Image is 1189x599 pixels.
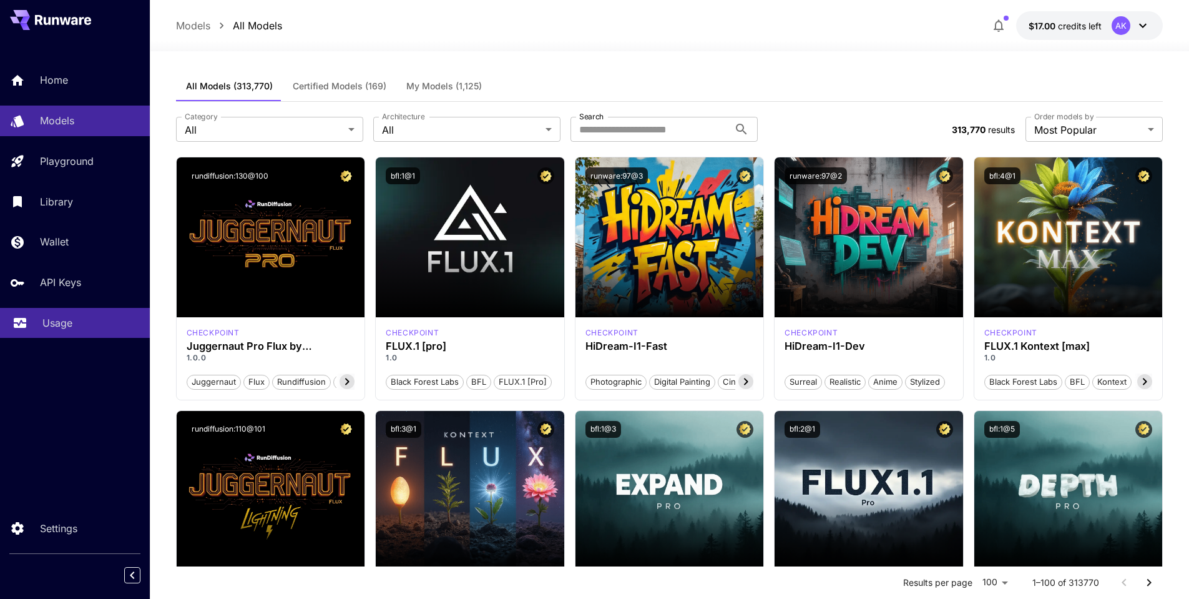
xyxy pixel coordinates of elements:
[984,421,1020,438] button: bfl:1@5
[406,81,482,92] span: My Models (1,125)
[40,72,68,87] p: Home
[40,521,77,536] p: Settings
[187,327,240,339] div: FLUX.1 D
[785,167,847,184] button: runware:97@2
[785,421,820,438] button: bfl:2@1
[386,340,554,352] div: FLUX.1 [pro]
[952,124,986,135] span: 313,770
[650,376,715,389] span: Digital Painting
[984,340,1153,352] h3: FLUX.1 Kontext [max]
[585,340,754,352] h3: HiDream-I1-Fast
[124,567,140,583] button: Collapse sidebar
[824,374,866,390] button: Realistic
[1016,11,1163,40] button: $16.99574AK
[1029,21,1058,31] span: $17.00
[1137,570,1162,595] button: Go to next page
[1065,374,1090,390] button: BFL
[386,374,464,390] button: Black Forest Labs
[585,421,621,438] button: bfl:1@3
[273,376,330,389] span: rundiffusion
[243,374,270,390] button: flux
[649,374,715,390] button: Digital Painting
[1135,167,1152,184] button: Certified Model – Vetted for best performance and includes a commercial license.
[386,327,439,339] p: checkpoint
[785,376,821,389] span: Surreal
[984,167,1020,184] button: bfl:4@1
[187,352,355,364] p: 1.0.0
[185,122,343,137] span: All
[386,421,421,438] button: bfl:3@1
[736,421,753,438] button: Certified Model – Vetted for best performance and includes a commercial license.
[903,577,972,589] p: Results per page
[736,167,753,184] button: Certified Model – Vetted for best performance and includes a commercial license.
[185,111,218,122] label: Category
[1092,374,1132,390] button: Kontext
[187,376,240,389] span: juggernaut
[293,81,386,92] span: Certified Models (169)
[187,340,355,352] div: Juggernaut Pro Flux by RunDiffusion
[585,327,639,339] p: checkpoint
[334,376,356,389] span: pro
[537,167,554,184] button: Certified Model – Vetted for best performance and includes a commercial license.
[537,421,554,438] button: Certified Model – Vetted for best performance and includes a commercial license.
[466,374,491,390] button: BFL
[338,421,355,438] button: Certified Model – Vetted for best performance and includes a commercial license.
[40,275,81,290] p: API Keys
[1058,21,1102,31] span: credits left
[936,421,953,438] button: Certified Model – Vetted for best performance and includes a commercial license.
[494,376,551,389] span: FLUX.1 [pro]
[977,573,1012,592] div: 100
[988,124,1015,135] span: results
[579,111,604,122] label: Search
[40,194,73,209] p: Library
[1034,111,1094,122] label: Order models by
[984,374,1062,390] button: Black Forest Labs
[868,374,903,390] button: Anime
[233,18,282,33] a: All Models
[906,376,944,389] span: Stylized
[382,111,424,122] label: Architecture
[386,167,420,184] button: bfl:1@1
[585,167,648,184] button: runware:97@3
[386,352,554,364] p: 1.0
[905,374,945,390] button: Stylized
[187,327,240,339] p: checkpoint
[494,374,552,390] button: FLUX.1 [pro]
[718,374,766,390] button: Cinematic
[984,352,1153,364] p: 1.0
[386,327,439,339] div: fluxpro
[244,376,269,389] span: flux
[585,327,639,339] div: HiDream Fast
[1135,421,1152,438] button: Certified Model – Vetted for best performance and includes a commercial license.
[382,122,541,137] span: All
[134,564,150,587] div: Collapse sidebar
[984,327,1037,339] div: FLUX.1 Kontext [max]
[1032,577,1099,589] p: 1–100 of 313770
[467,376,491,389] span: BFL
[338,167,355,184] button: Certified Model – Vetted for best performance and includes a commercial license.
[187,374,241,390] button: juggernaut
[1112,16,1130,35] div: AK
[869,376,902,389] span: Anime
[936,167,953,184] button: Certified Model – Vetted for best performance and includes a commercial license.
[42,315,72,330] p: Usage
[586,376,646,389] span: Photographic
[785,340,953,352] h3: HiDream-I1-Dev
[176,18,210,33] a: Models
[825,376,865,389] span: Realistic
[1065,376,1089,389] span: BFL
[187,421,270,438] button: rundiffusion:110@101
[333,374,356,390] button: pro
[40,113,74,128] p: Models
[386,376,463,389] span: Black Forest Labs
[272,374,331,390] button: rundiffusion
[40,154,94,169] p: Playground
[186,81,273,92] span: All Models (313,770)
[1034,122,1143,137] span: Most Popular
[1029,19,1102,32] div: $16.99574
